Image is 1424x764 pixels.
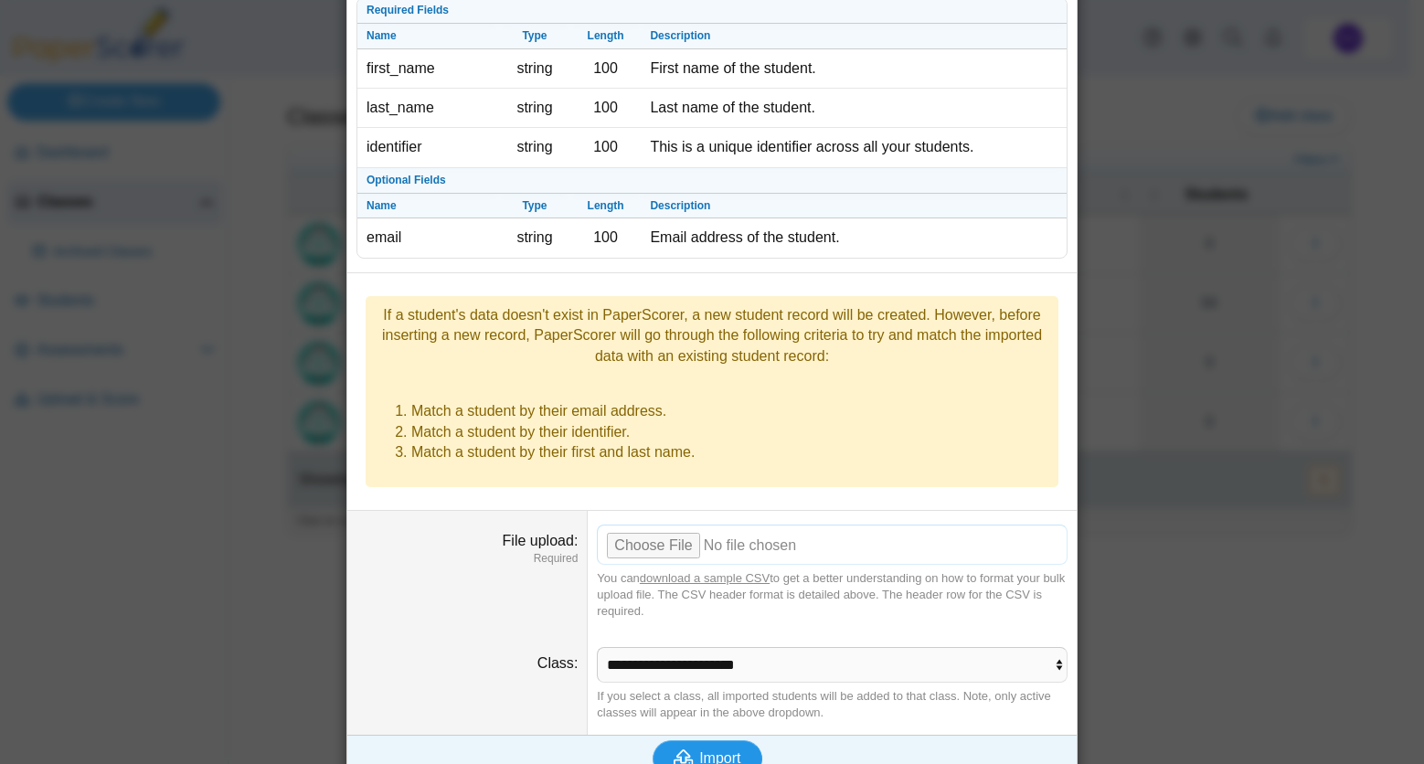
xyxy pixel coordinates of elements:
[570,128,642,167] td: 100
[570,194,642,219] th: Length
[357,89,499,128] td: last_name
[356,551,578,567] dfn: Required
[357,128,499,167] td: identifier
[503,533,579,548] label: File upload
[499,24,570,49] th: Type
[499,218,570,257] td: string
[597,570,1068,621] div: You can to get a better understanding on how to format your bulk upload file. The CSV header form...
[357,194,499,219] th: Name
[641,24,1067,49] th: Description
[597,688,1068,721] div: If you select a class, all imported students will be added to that class. Note, only active class...
[641,128,1067,167] td: This is a unique identifier across all your students.
[499,89,570,128] td: string
[357,218,499,257] td: email
[411,401,1049,421] li: Match a student by their email address.
[640,571,770,585] a: download a sample CSV
[499,194,570,219] th: Type
[499,128,570,167] td: string
[641,89,1067,128] td: Last name of the student.
[357,24,499,49] th: Name
[570,24,642,49] th: Length
[570,49,642,89] td: 100
[570,89,642,128] td: 100
[537,655,578,671] label: Class
[357,168,1067,194] th: Optional Fields
[570,218,642,257] td: 100
[641,218,1067,257] td: Email address of the student.
[411,442,1049,462] li: Match a student by their first and last name.
[357,49,499,89] td: first_name
[375,305,1049,366] div: If a student's data doesn't exist in PaperScorer, a new student record will be created. However, ...
[411,422,1049,442] li: Match a student by their identifier.
[641,194,1067,219] th: Description
[499,49,570,89] td: string
[641,49,1067,89] td: First name of the student.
